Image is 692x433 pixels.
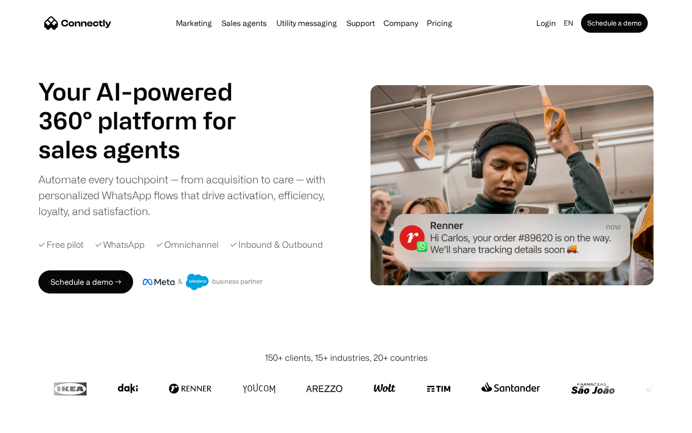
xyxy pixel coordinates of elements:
[38,171,341,219] div: Automate every touchpoint — from acquisition to care — with personalized WhatsApp flows that driv...
[343,19,379,27] a: Support
[532,16,560,30] a: Login
[218,19,271,27] a: Sales agents
[230,238,323,251] div: ✓ Inbound & Outbound
[38,77,259,135] h1: Your AI-powered 360° platform for
[38,270,133,293] a: Schedule a demo →
[564,16,573,30] div: en
[172,19,216,27] a: Marketing
[156,238,219,251] div: ✓ Omnichannel
[38,238,84,251] div: ✓ Free pilot
[265,351,428,364] div: 150+ clients, 15+ industries, 20+ countries
[272,19,341,27] a: Utility messaging
[19,416,58,430] ul: Language list
[95,238,145,251] div: ✓ WhatsApp
[423,19,456,27] a: Pricing
[38,135,259,164] h1: sales agents
[10,415,58,430] aside: Language selected: English
[383,16,418,30] div: Company
[581,13,648,33] a: Schedule a demo
[143,274,263,290] img: Meta and Salesforce business partner badge.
